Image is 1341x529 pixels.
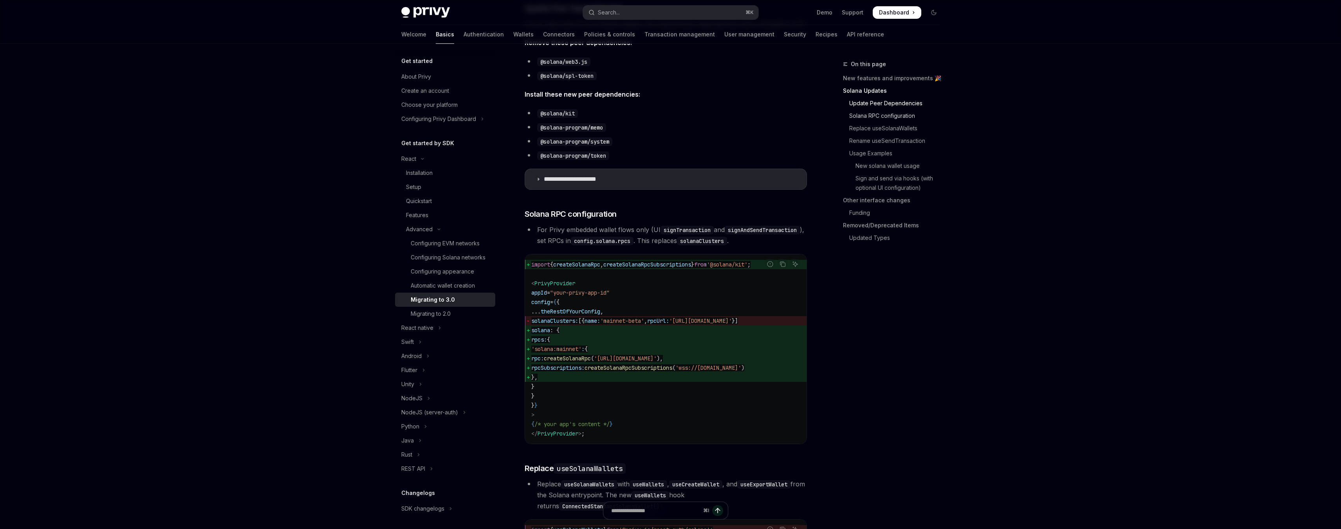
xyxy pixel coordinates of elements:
a: Connectors [543,25,575,44]
button: Toggle NodeJS (server-auth) section [395,405,495,419]
button: Send message [712,505,723,516]
a: User management [724,25,774,44]
span: { [547,336,550,343]
code: @solana/web3.js [537,58,590,66]
button: Toggle Advanced section [395,222,495,236]
button: Toggle Configuring Privy Dashboard section [395,112,495,126]
li: Replace with , , and from the Solana entrypoint. The new hook returns . [525,479,807,511]
div: Swift [401,337,414,347]
span: createSolanaRpcSubscriptions [585,364,672,371]
span: '@solana/kit' [707,261,747,268]
span: > [578,430,581,437]
span: 'mainnet-beta' [600,317,644,324]
div: Setup [406,182,421,192]
span: ⌘ K [745,9,754,16]
a: Features [395,208,495,222]
a: Solana RPC configuration [843,110,946,122]
span: { [585,345,588,353]
button: Toggle SDK changelogs section [395,502,495,516]
div: Advanced [406,225,433,234]
span: 'wss://[DOMAIN_NAME]' [675,364,741,371]
span: name: [585,317,600,324]
button: Copy the contents from the code block [778,259,788,269]
span: ... [531,308,541,315]
div: React [401,154,416,164]
div: Installation [406,168,433,178]
span: ), [657,355,663,362]
a: Wallets [513,25,534,44]
code: useWallets [630,480,667,489]
a: Support [842,9,863,16]
code: useSolanaWallets [554,463,626,474]
span: createSolanaRpcSubscriptions [603,261,691,268]
a: Configuring appearance [395,264,495,279]
a: Configuring EVM networks [395,236,495,250]
span: Solana RPC configuration [525,209,617,220]
code: @solana/spl-token [537,72,597,80]
span: rpcSubscriptions: [531,364,585,371]
span: ) [741,364,744,371]
span: createSolanaRpc [544,355,591,362]
code: @solana-program/memo [537,123,606,132]
span: } [531,383,534,390]
span: ; [581,430,585,437]
span: </ [531,430,538,437]
a: Welcome [401,25,426,44]
li: For Privy embedded wallet flows only (UI and ), set RPCs in . This replaces . [525,224,807,246]
button: Ask AI [790,259,800,269]
span: } [531,402,534,409]
a: Replace useSolanaWallets [843,122,946,135]
div: Search... [598,8,620,17]
span: import [531,261,550,268]
span: theRestOfYourConfig [541,308,600,315]
a: Security [784,25,806,44]
button: Toggle Unity section [395,377,495,391]
button: Toggle REST API section [395,462,495,476]
span: rpc: [531,355,544,362]
a: Transaction management [644,25,715,44]
span: { [553,299,556,306]
a: Installation [395,166,495,180]
a: Basics [436,25,454,44]
button: Toggle NodeJS section [395,391,495,405]
div: Create an account [401,86,449,95]
span: , [600,308,603,315]
a: Authentication [464,25,504,44]
span: = [550,299,553,306]
span: On this page [851,59,886,69]
button: Open search [583,5,758,20]
a: Update Peer Dependencies [843,97,946,110]
a: About Privy [395,70,495,84]
span: ; [747,261,751,268]
a: Migrating to 2.0 [395,307,495,321]
div: SDK changelogs [401,504,444,513]
span: rpcUrl: [647,317,669,324]
span: from [694,261,707,268]
a: Configuring Solana networks [395,250,495,264]
button: Toggle Rust section [395,448,495,462]
code: useWallets [632,491,669,500]
span: '[URL][DOMAIN_NAME]' [594,355,657,362]
a: Other interface changes [843,194,946,207]
span: Replace [525,463,626,474]
div: Migrating to 3.0 [411,295,455,304]
a: Policies & controls [584,25,635,44]
div: About Privy [401,72,431,81]
h5: Changelogs [401,488,435,498]
button: Toggle Flutter section [395,363,495,377]
span: : { [550,327,560,334]
span: { [531,421,534,428]
code: signAndSendTransaction [725,226,800,234]
span: PrivyProvider [538,430,578,437]
button: Toggle Android section [395,349,495,363]
a: API reference [847,25,884,44]
code: useSolanaWallets [561,480,617,489]
a: New features and improvements 🎉 [843,72,946,85]
img: dark logo [401,7,450,18]
span: } [691,261,694,268]
span: > [531,411,534,418]
span: "your-privy-app-id" [550,289,610,296]
button: Toggle Python section [395,419,495,434]
a: Updated Types [843,232,946,244]
a: Automatic wallet creation [395,279,495,293]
